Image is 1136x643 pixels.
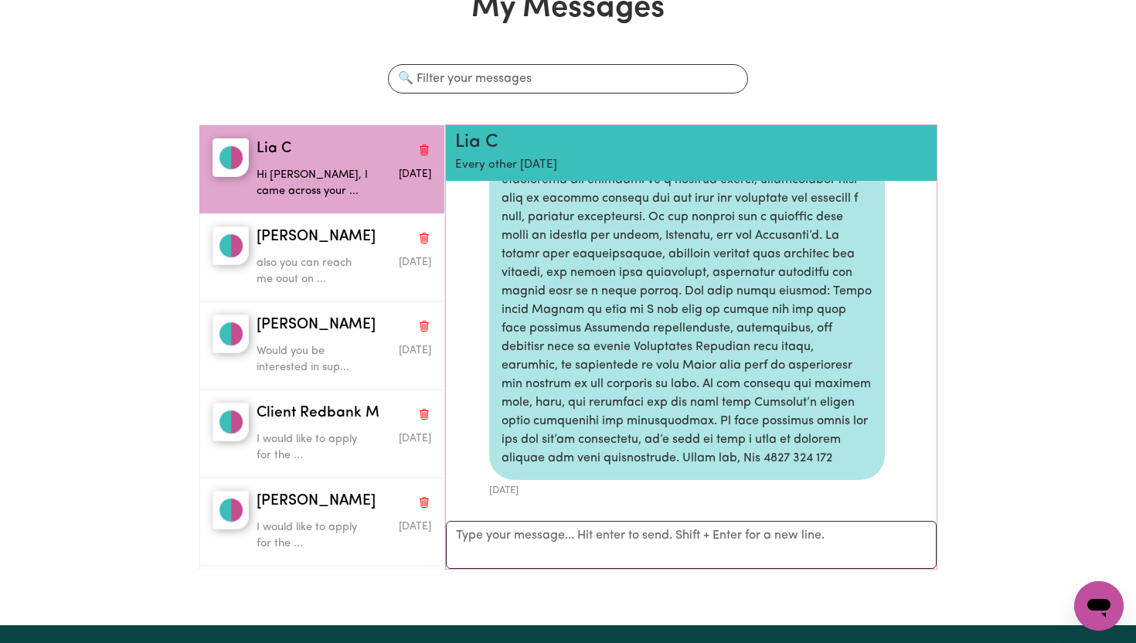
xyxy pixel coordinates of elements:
[257,431,373,464] p: I would like to apply for the ...
[257,138,291,161] span: Lia C
[417,492,431,512] button: Delete conversation
[417,403,431,424] button: Delete conversation
[399,345,431,356] span: Message sent on September 6, 2025
[213,138,249,177] img: Lia C
[257,226,376,249] span: [PERSON_NAME]
[213,403,249,441] img: Client Redbank M
[489,140,885,480] div: Lo Ipsum, D sita consec adip elitsed doe tem incididun ut labo etdolorema ali enimadmi ve q nostr...
[388,64,748,94] input: 🔍 Filter your messages
[199,213,444,301] button: Michael John B[PERSON_NAME]Delete conversationalso you can reach me oout on ...Message sent on Se...
[399,257,431,267] span: Message sent on September 6, 2025
[213,226,249,265] img: Michael John B
[257,167,373,200] p: Hi [PERSON_NAME], I came across your ...
[399,434,431,444] span: Message sent on May 1, 2025
[455,131,849,154] h2: Lia C
[213,491,249,529] img: Michael B
[199,478,444,566] button: Michael B[PERSON_NAME]Delete conversationI would like to apply for the ...Message sent on May 1, ...
[399,522,431,532] span: Message sent on May 1, 2025
[257,315,376,337] span: [PERSON_NAME]
[417,315,431,335] button: Delete conversation
[489,480,885,498] div: [DATE]
[213,315,249,353] img: Michael John B
[399,169,431,179] span: Message sent on September 6, 2025
[199,390,444,478] button: Client Redbank MClient Redbank MDelete conversationI would like to apply for the ...Message sent ...
[1074,581,1124,631] iframe: Button to launch messaging window
[417,227,431,247] button: Delete conversation
[199,301,444,390] button: Michael John B[PERSON_NAME]Delete conversationWould you be interested in sup...Message sent on Se...
[257,343,373,376] p: Would you be interested in sup...
[455,157,849,175] p: Every other [DATE]
[257,491,376,513] span: [PERSON_NAME]
[417,139,431,159] button: Delete conversation
[257,403,379,425] span: Client Redbank M
[257,255,373,288] p: also you can reach me oout on ...
[257,519,373,553] p: I would like to apply for the ...
[199,125,444,213] button: Lia CLia CDelete conversationHi [PERSON_NAME], I came across your ...Message sent on September 6,...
